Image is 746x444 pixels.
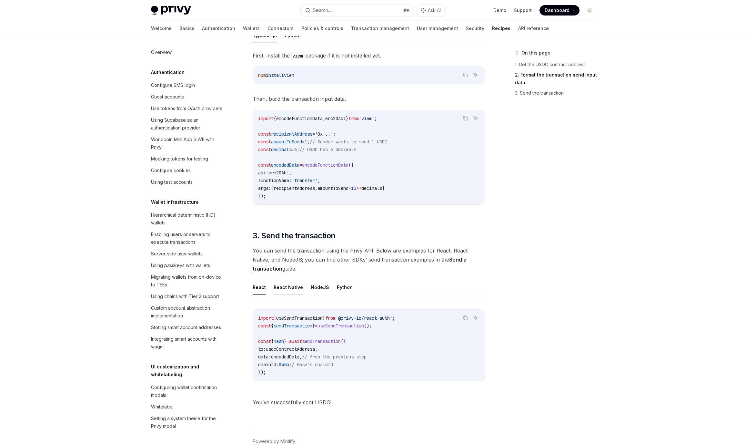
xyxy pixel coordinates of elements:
[302,338,341,344] span: sendTransaction
[315,346,318,352] span: ,
[151,6,191,15] img: light logo
[392,315,395,321] span: ;
[258,362,279,367] span: chainId:
[258,139,271,145] span: const
[521,49,550,57] span: On this page
[271,354,299,360] span: encodedData
[539,5,580,15] a: Dashboard
[337,280,353,295] button: Python
[325,315,336,321] span: from
[146,114,228,134] a: Using Supabase as an authentication provider
[318,178,320,183] span: ,
[294,147,297,152] span: 6
[258,72,266,78] span: npm
[151,304,225,320] div: Custom account abstraction implementation
[315,323,318,329] span: =
[311,280,329,295] button: NodeJS
[297,147,299,152] span: ;
[146,209,228,229] a: Hierarchical deterministic (HD) wallets
[382,185,385,191] span: ]
[361,185,382,191] span: decimals
[253,398,485,407] span: You’ve successfully sent USDC!
[258,354,271,360] span: data:
[492,21,510,36] a: Recipes
[325,116,346,121] span: erc20Abi
[417,5,445,16] button: Ask AI
[151,250,203,258] div: Server-side user wallets
[146,322,228,333] a: Storing smart account addresses
[351,185,356,191] span: 10
[258,185,271,191] span: args:
[302,139,305,145] span: =
[146,302,228,322] a: Custom account abstraction implementation
[253,231,335,241] span: 3. Send the transaction
[333,131,336,137] span: ;
[315,131,333,137] span: '0x...'
[302,162,348,168] span: encodeFunctionData
[267,21,294,36] a: Connectors
[202,21,235,36] a: Authentication
[151,231,225,246] div: Enabling users or servers to execute transactions
[323,315,325,321] span: }
[302,354,367,360] span: // from the previous step
[403,8,410,13] span: ⌘ K
[258,369,266,375] span: });
[268,170,289,176] span: erc20Abi
[258,323,271,329] span: const
[271,147,292,152] span: decimals
[310,139,387,145] span: // Sender wants to send 1 USDC
[151,21,172,36] a: Welcome
[493,7,506,14] a: Demo
[258,315,274,321] span: import
[146,165,228,176] a: Configure cookies
[274,280,303,295] button: React Native
[471,71,480,79] button: Ask AI
[299,354,302,360] span: ,
[284,72,294,78] span: viem
[151,136,225,151] div: Worldcoin Mini App SIWE with Privy
[151,273,225,289] div: Migrating wallets from on-device to TEEs
[271,139,302,145] span: amountToSend
[289,170,292,176] span: ,
[274,116,276,121] span: {
[151,68,185,76] h5: Authentication
[146,248,228,260] a: Server-side user wallets
[179,21,194,36] a: Basics
[299,147,356,152] span: // USDC has 6 decimals
[151,93,184,101] div: Guest accounts
[151,178,193,186] div: Using test accounts
[258,147,271,152] span: const
[287,338,289,344] span: =
[146,79,228,91] a: Configure SMS login
[151,198,199,206] h5: Wallet infrastructure
[515,88,600,98] a: 3. Send the transaction
[292,178,318,183] span: 'transfer'
[348,162,354,168] span: ({
[312,323,315,329] span: }
[258,162,271,168] span: const
[146,91,228,103] a: Guest accounts
[151,403,174,411] div: Whitelabel
[271,131,312,137] span: recipientAddress
[146,103,228,114] a: Use tokens from OAuth providers
[428,7,441,14] span: Ask AI
[151,167,191,174] div: Configure cookies
[146,271,228,291] a: Migrating wallets from on-device to TEEs
[151,363,228,378] h5: UI customization and whitelabeling
[274,315,276,321] span: {
[146,333,228,353] a: Integrating smart accounts with wagmi
[461,114,469,122] button: Copy the contents from the code block
[151,116,225,132] div: Using Supabase as an authentication provider
[258,131,271,137] span: const
[323,116,325,121] span: ,
[146,229,228,248] a: Enabling users or servers to execute transactions
[146,260,228,271] a: Using passkeys with wallets
[258,178,292,183] span: functionName:
[146,401,228,413] a: Whitelabel
[515,70,600,88] a: 2. Format the transaction send input data
[274,338,284,344] span: hash
[299,162,302,168] span: =
[271,323,274,329] span: {
[351,21,409,36] a: Transaction management
[346,116,348,121] span: }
